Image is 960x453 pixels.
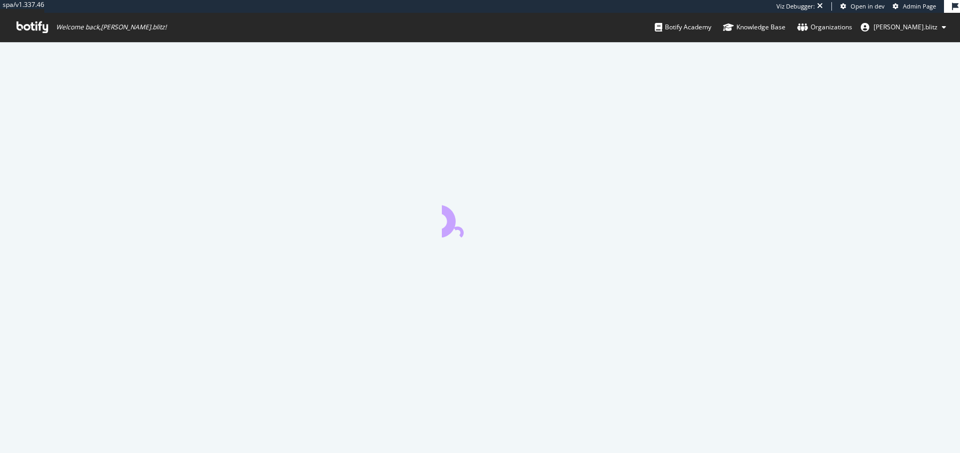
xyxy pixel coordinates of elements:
[56,23,166,31] span: Welcome back, [PERSON_NAME].blitz !
[840,2,885,11] a: Open in dev
[797,22,852,33] div: Organizations
[723,13,786,42] a: Knowledge Base
[655,13,711,42] a: Botify Academy
[852,19,955,36] button: [PERSON_NAME].blitz
[903,2,936,10] span: Admin Page
[874,22,938,31] span: alexandre.blitz
[851,2,885,10] span: Open in dev
[655,22,711,33] div: Botify Academy
[797,13,852,42] a: Organizations
[723,22,786,33] div: Knowledge Base
[776,2,815,11] div: Viz Debugger:
[893,2,936,11] a: Admin Page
